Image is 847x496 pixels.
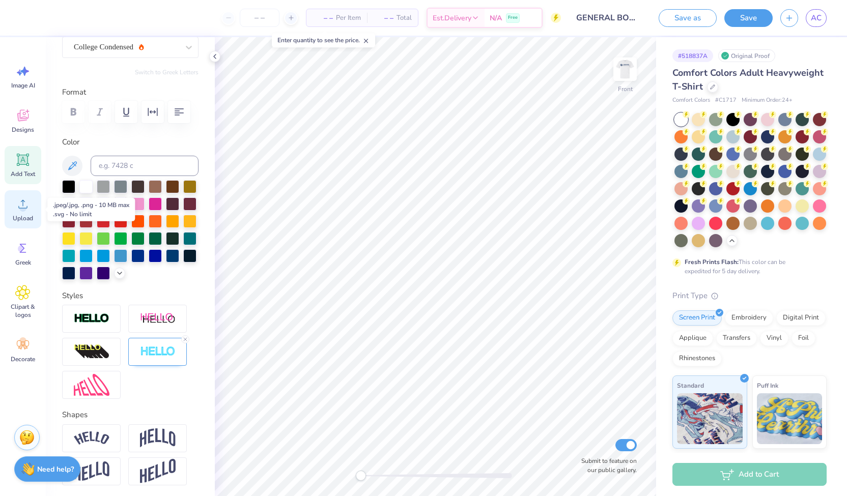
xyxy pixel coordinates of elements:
[62,86,199,98] label: Format
[53,210,129,219] div: .svg - No limit
[742,96,793,105] span: Minimum Order: 24 +
[336,13,361,23] span: Per Item
[811,12,822,24] span: AC
[618,84,633,94] div: Front
[74,461,109,481] img: Flag
[74,431,109,445] img: Arc
[62,409,88,421] label: Shapes
[672,351,722,366] div: Rhinestones
[373,13,393,23] span: – –
[508,14,518,21] span: Free
[62,290,83,302] label: Styles
[615,59,635,79] img: Front
[135,68,199,76] button: Switch to Greek Letters
[757,380,778,391] span: Puff Ink
[140,346,176,358] img: Negative Space
[715,96,737,105] span: # C1717
[356,471,366,481] div: Accessibility label
[776,310,826,326] div: Digital Print
[140,312,176,325] img: Shadow
[433,13,471,23] span: Est. Delivery
[677,380,704,391] span: Standard
[659,9,717,27] button: Save as
[15,258,31,267] span: Greek
[718,49,775,62] div: Original Proof
[62,136,199,148] label: Color
[11,170,35,178] span: Add Text
[716,331,757,346] div: Transfers
[37,464,74,474] strong: Need help?
[672,67,824,93] span: Comfort Colors Adult Heavyweight T-Shirt
[6,303,40,319] span: Clipart & logos
[672,310,722,326] div: Screen Print
[576,456,637,475] label: Submit to feature on our public gallery.
[672,290,827,302] div: Print Type
[313,13,333,23] span: – –
[74,344,109,360] img: 3D Illusion
[677,393,743,444] img: Standard
[74,374,109,396] img: Free Distort
[685,258,739,266] strong: Fresh Prints Flash:
[397,13,412,23] span: Total
[672,96,710,105] span: Comfort Colors
[757,393,823,444] img: Puff Ink
[672,331,713,346] div: Applique
[11,81,35,90] span: Image AI
[140,428,176,448] img: Arch
[760,331,788,346] div: Vinyl
[806,9,827,27] a: AC
[569,8,643,28] input: Untitled Design
[140,459,176,484] img: Rise
[685,257,810,276] div: This color can be expedited for 5 day delivery.
[13,214,33,222] span: Upload
[272,33,375,47] div: Enter quantity to see the price.
[672,49,713,62] div: # 518837A
[792,331,815,346] div: Foil
[724,9,773,27] button: Save
[490,13,502,23] span: N/A
[240,9,279,27] input: – –
[53,200,129,210] div: .jpeg/.jpg, .png - 10 MB max
[91,156,199,176] input: e.g. 7428 c
[74,313,109,325] img: Stroke
[12,126,34,134] span: Designs
[11,355,35,363] span: Decorate
[725,310,773,326] div: Embroidery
